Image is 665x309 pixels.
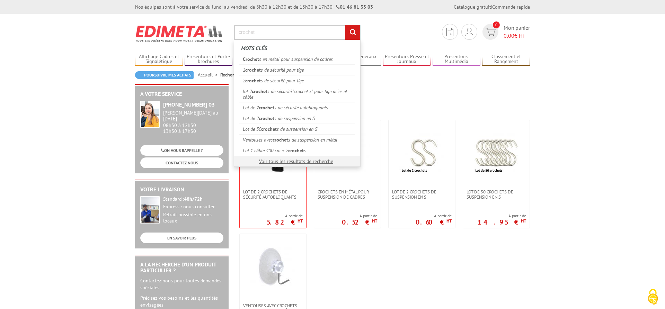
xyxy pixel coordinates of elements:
a: CONTACTEZ-NOUS [140,157,223,168]
em: crochet [261,126,277,132]
a: 2crochets de sécurité pour tige [239,64,355,75]
span: Mon panier [504,24,530,40]
button: Cookies (fenêtre modale) [641,285,665,309]
img: widget-livraison.jpg [140,196,160,224]
a: Classement et Rangement [482,54,530,65]
a: 2crochets de sécurité pour tige [239,75,355,86]
a: Lot de 2crochets de suspension en S [239,113,355,124]
sup: HT [521,218,526,224]
a: Ventouses aveccrochets de suspension en métal [239,134,355,145]
img: devis rapide [486,28,496,36]
em: crochet [259,115,274,121]
span: A partir de [478,213,526,219]
li: Recherche avancée [220,71,260,78]
input: Rechercher un produit ou une référence... [234,25,361,40]
div: Standard : [163,196,223,202]
a: Lot 1 câble 400 cm + 2crochets [239,145,355,156]
span: A partir de [416,213,452,219]
div: | [454,3,530,10]
span: € HT [504,32,530,40]
a: Lot de 2 crochets de sécurité autobloquants [240,189,306,200]
a: Lot de 2crochets de sécurité autobloquants [239,102,355,113]
input: rechercher [345,25,360,40]
p: 5.82 € [267,220,303,224]
em: crochet [288,147,304,154]
sup: HT [446,218,452,224]
a: Lot de 2 crochets de suspension en S [389,189,455,200]
p: 0.52 € [342,220,377,224]
img: Lot de 2 crochets de suspension en S [399,130,444,175]
em: crochet [245,67,261,73]
strong: 48h/72h [184,196,203,202]
span: Lot de 50 crochets de suspension en S [467,189,526,200]
img: Cookies (fenêtre modale) [644,288,662,306]
strong: 01 46 81 33 03 [336,4,373,10]
em: crochet [259,104,274,111]
sup: HT [372,218,377,224]
div: 08h30 à 12h30 13h30 à 17h30 [163,110,223,134]
a: EN SAVOIR PLUS [140,233,223,243]
a: Présentoirs Presse et Journaux [383,54,431,65]
h2: Votre livraison [140,187,223,193]
em: crochet [273,137,288,143]
h2: A votre service [140,91,223,97]
span: 0 [493,21,500,28]
p: 0.60 € [416,220,452,224]
div: Retrait possible en nos locaux [163,212,223,224]
p: 14.95 € [478,220,526,224]
a: Poursuivre mes achats [135,71,194,79]
a: Accueil [198,72,220,78]
div: Nos équipes sont à votre service du lundi au vendredi de 8h30 à 12h30 et de 13h30 à 17h30 [135,3,373,10]
a: Présentoirs Multimédia [433,54,480,65]
em: crochet [252,88,267,94]
span: Mots clés [241,45,267,52]
a: devis rapide 0 Mon panier 0,00€ HT [481,24,530,40]
em: Crochet [243,56,259,62]
div: Rechercher un produit ou une référence... [234,40,361,167]
img: devis rapide [446,28,453,36]
img: Ventouses avec crochets de suspension en métal [250,244,295,289]
sup: HT [298,218,303,224]
span: Lot de 2 crochets de suspension en S [392,189,452,200]
img: Lot de 50 crochets de suspension en S [474,130,519,175]
h2: A la recherche d'un produit particulier ? [140,262,223,274]
div: [PERSON_NAME][DATE] au [DATE] [163,110,223,122]
strong: [PHONE_NUMBER] 03 [163,101,215,108]
a: Affichage Cadres et Signalétique [135,54,183,65]
a: Commande rapide [492,4,530,10]
em: crochet [245,78,261,84]
img: devis rapide [465,28,473,36]
div: Express : nous consulter [163,204,223,210]
span: 0,00 [504,32,514,39]
a: Catalogue gratuit [454,4,491,10]
img: widget-service.jpg [140,101,160,128]
p: Contactez-nous pour toutes demandes spéciales [140,277,223,291]
a: Présentoirs et Porte-brochures [185,54,232,65]
h2: Résultat pour : [236,91,530,102]
span: A partir de [342,213,377,219]
img: Edimeta [135,21,223,46]
a: lot 2crochets de sécurité "crochet x" pour tige acier et câble [239,86,355,102]
span: Lot de 2 crochets de sécurité autobloquants [243,189,303,200]
a: Crochets en métal pour suspension de cadres [314,189,381,200]
span: Crochets en métal pour suspension de cadres [318,189,377,200]
a: Voir tous les résultats de recherche [259,158,333,164]
p: Précisez vos besoins et les quantités envisagées [140,294,223,308]
a: Crochets en métal pour suspension de cadres [239,54,355,64]
a: ON VOUS RAPPELLE ? [140,145,223,156]
span: A partir de [267,213,303,219]
a: Lot de 50 crochets de suspension en S [463,189,530,200]
a: Lot de 50crochets de suspension en S [239,124,355,134]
